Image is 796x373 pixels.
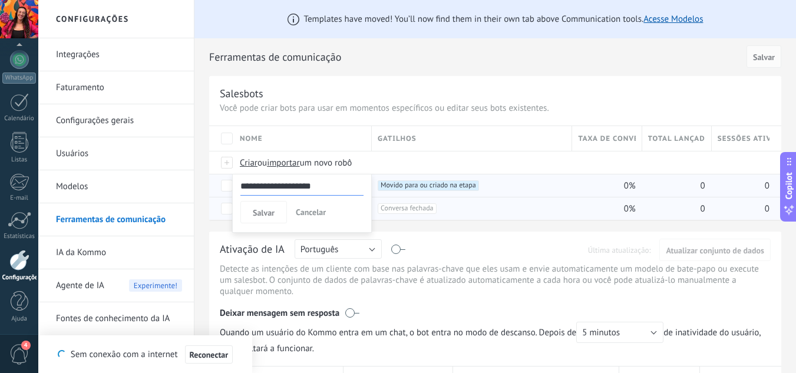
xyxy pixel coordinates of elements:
button: Salvar [747,45,781,68]
a: Agente de IAExperimente! [56,269,182,302]
li: Usuários [38,137,194,170]
div: Configurações [2,274,37,282]
span: de inatividade do usuário, o bot voltará a funcionar. [220,322,771,354]
span: Sessões ativas [718,133,769,144]
li: Agente de IA [38,269,194,302]
span: 5 minutos [582,327,620,338]
div: Salesbots [220,87,263,100]
span: 0% [624,180,636,192]
span: Salvar [253,209,275,217]
span: Reconectar [190,351,229,359]
p: Você pode criar bots para usar em momentos específicos ou editar seus bots existentes. [220,103,771,114]
li: Ferramentas de comunicação [38,203,194,236]
span: Português [300,244,339,255]
li: Faturamento [38,71,194,104]
span: 0 [765,203,769,214]
li: IA da Kommo [38,236,194,269]
span: um novo robô [300,157,352,169]
div: Listas [2,156,37,164]
button: Reconectar [185,345,233,364]
span: Taxa de conversão [578,133,635,144]
li: Configurações gerais [38,104,194,137]
button: 5 minutos [576,322,663,343]
span: Experimente! [129,279,182,292]
div: Deixar mensagem sem resposta [220,299,771,322]
span: Cancelar [296,207,326,217]
li: Integrações [38,38,194,71]
div: 0% [572,174,636,197]
span: 4 [21,341,31,350]
div: Ativação de IA [220,242,285,258]
div: 0 [642,174,706,197]
span: Conversa fechada [378,203,436,214]
a: Fontes de conhecimento da IA [56,302,182,335]
div: Sem conexão com a internet [58,345,233,364]
a: Modelos [56,170,182,203]
span: 0 [701,180,705,192]
div: E-mail [2,194,37,202]
span: Salvar [753,53,775,61]
a: Usuários [56,137,182,170]
span: importar [267,157,300,169]
span: Copilot [783,172,795,199]
div: Ajuda [2,315,37,323]
p: Detecte as intenções de um cliente com base nas palavras-chave que eles usam e envie automaticame... [220,263,771,297]
a: Faturamento [56,71,182,104]
a: Configurações gerais [56,104,182,137]
div: Calendário [2,115,37,123]
span: Gatilhos [378,133,417,144]
span: ou [257,157,267,169]
span: Nome [240,133,263,144]
a: Integrações [56,38,182,71]
span: Total lançado [648,133,705,144]
span: Quando um usuário do Kommo entra em um chat, o bot entra no modo de descanso. Depois de [220,322,663,343]
div: 0 [642,197,706,220]
h2: Ferramentas de comunicação [209,45,742,69]
span: 0 [701,203,705,214]
div: 0% [572,197,636,220]
span: 0 [765,180,769,192]
button: Salvar [240,201,287,223]
li: Fontes de conhecimento da IA [38,302,194,335]
span: Movido para ou criado na etapa [378,180,479,191]
div: 0 [712,197,769,220]
a: Ferramentas de comunicação [56,203,182,236]
div: 0 [712,174,769,197]
span: Criar [240,157,257,169]
div: WhatsApp [2,72,36,84]
div: Estatísticas [2,233,37,240]
button: Cancelar [291,201,331,223]
button: Português [295,239,382,259]
li: Modelos [38,170,194,203]
span: Agente de IA [56,269,104,302]
span: 0% [624,203,636,214]
a: IA da Kommo [56,236,182,269]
